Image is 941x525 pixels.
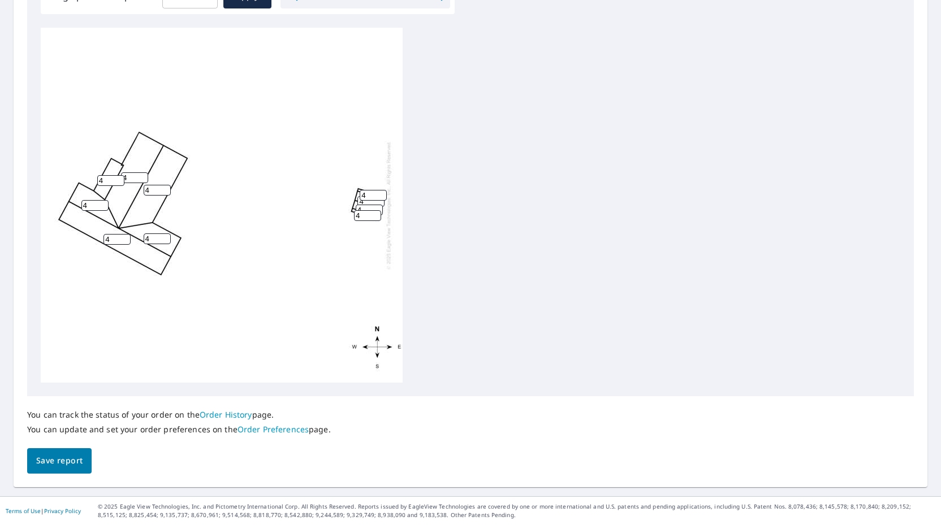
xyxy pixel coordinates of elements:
button: Save report [27,448,92,474]
p: © 2025 Eagle View Technologies, Inc. and Pictometry International Corp. All Rights Reserved. Repo... [98,502,935,519]
a: Privacy Policy [44,507,81,515]
a: Order Preferences [238,424,309,435]
p: You can track the status of your order on the page. [27,410,331,420]
span: Save report [36,454,83,468]
a: Order History [200,409,252,420]
p: You can update and set your order preferences on the page. [27,424,331,435]
p: | [6,507,81,514]
a: Terms of Use [6,507,41,515]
